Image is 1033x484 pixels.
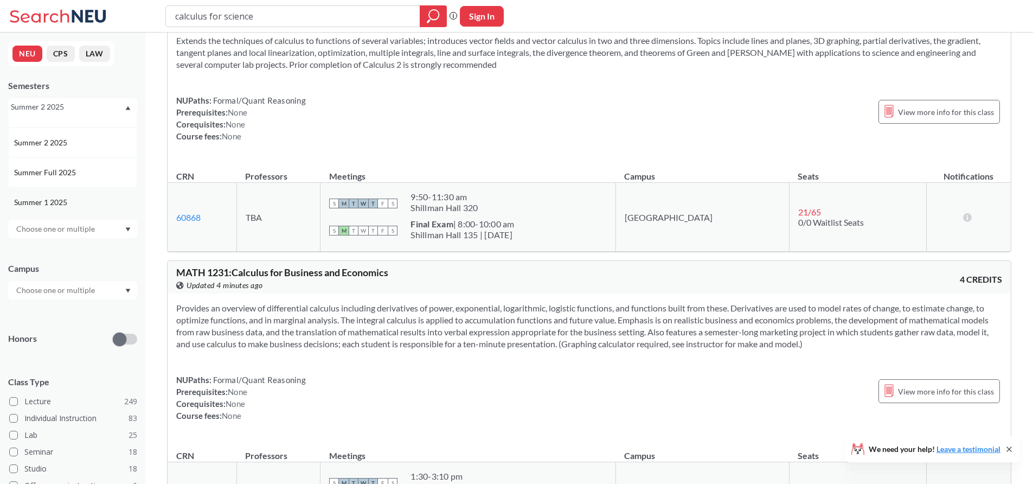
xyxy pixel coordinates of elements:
[187,279,263,291] span: Updated 4 minutes ago
[798,207,821,217] span: 21 / 65
[320,439,615,462] th: Meetings
[8,80,137,92] div: Semesters
[8,220,137,238] div: Dropdown arrow
[349,199,358,208] span: T
[176,94,306,142] div: NUPaths: Prerequisites: Corequisites: Course fees:
[9,445,137,459] label: Seminar
[12,46,42,62] button: NEU
[368,199,378,208] span: T
[8,376,137,388] span: Class Type
[79,46,110,62] button: LAW
[176,450,194,462] div: CRN
[898,385,994,398] span: View more info for this class
[410,192,478,202] div: 9:50 - 11:30 am
[427,9,440,24] svg: magnifying glass
[927,160,1011,183] th: Notifications
[615,439,789,462] th: Campus
[211,375,306,385] span: Formal/Quant Reasoning
[378,226,388,235] span: F
[125,289,131,293] svg: Dropdown arrow
[226,119,245,129] span: None
[936,444,1000,454] a: Leave a testimonial
[960,273,1002,285] span: 4 CREDITS
[460,6,504,27] button: Sign In
[222,411,241,421] span: None
[129,463,137,475] span: 18
[176,170,194,182] div: CRN
[176,212,201,222] a: 60868
[869,445,1000,453] span: We need your help!
[11,101,124,113] div: Summer 2 2025
[211,95,306,105] span: Formal/Quant Reasoning
[176,302,1002,350] section: Provides an overview of differential calculus including derivatives of power, exponential, logari...
[9,428,137,442] label: Lab
[410,471,478,482] div: 1:30 - 3:10 pm
[11,222,102,235] input: Choose one or multiple
[339,199,349,208] span: M
[378,199,388,208] span: F
[124,396,137,407] span: 249
[14,137,69,149] span: Summer 2 2025
[9,462,137,476] label: Studio
[222,131,241,141] span: None
[789,160,926,183] th: Seats
[129,429,137,441] span: 25
[236,439,320,462] th: Professors
[8,263,137,275] div: Campus
[329,199,339,208] span: S
[410,219,514,230] div: | 8:00-10:00 am
[388,199,397,208] span: S
[329,226,339,235] span: S
[898,105,994,119] span: View more info for this class
[8,98,137,116] div: Summer 2 2025Dropdown arrowFall 2025Summer 2 2025Summer Full 2025Summer 1 2025Spring 2025Fall 202...
[410,202,478,213] div: Shillman Hall 320
[176,266,388,278] span: MATH 1231 : Calculus for Business and Economics
[125,227,131,232] svg: Dropdown arrow
[420,5,447,27] div: magnifying glass
[615,160,789,183] th: Campus
[798,217,864,227] span: 0/0 Waitlist Seats
[410,230,514,240] div: Shillman Hall 135 | [DATE]
[615,183,789,252] td: [GEOGRAPHIC_DATA]
[174,7,412,26] input: Class, professor, course number, "phrase"
[789,439,926,462] th: Seats
[8,281,137,300] div: Dropdown arrow
[236,183,320,252] td: TBA
[236,160,320,183] th: Professors
[388,226,397,235] span: S
[339,226,349,235] span: M
[228,387,247,397] span: None
[320,160,615,183] th: Meetings
[125,106,131,110] svg: Dropdown arrow
[14,167,78,179] span: Summer Full 2025
[8,333,37,345] p: Honors
[176,374,306,422] div: NUPaths: Prerequisites: Corequisites: Course fees:
[368,226,378,235] span: T
[349,226,358,235] span: T
[358,199,368,208] span: W
[9,394,137,409] label: Lecture
[410,219,453,229] b: Final Exam
[129,446,137,458] span: 18
[14,196,69,208] span: Summer 1 2025
[47,46,75,62] button: CPS
[9,411,137,425] label: Individual Instruction
[129,412,137,424] span: 83
[176,35,1002,71] section: Extends the techniques of calculus to functions of several variables; introduces vector fields an...
[11,284,102,297] input: Choose one or multiple
[358,226,368,235] span: W
[228,107,247,117] span: None
[226,399,245,409] span: None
